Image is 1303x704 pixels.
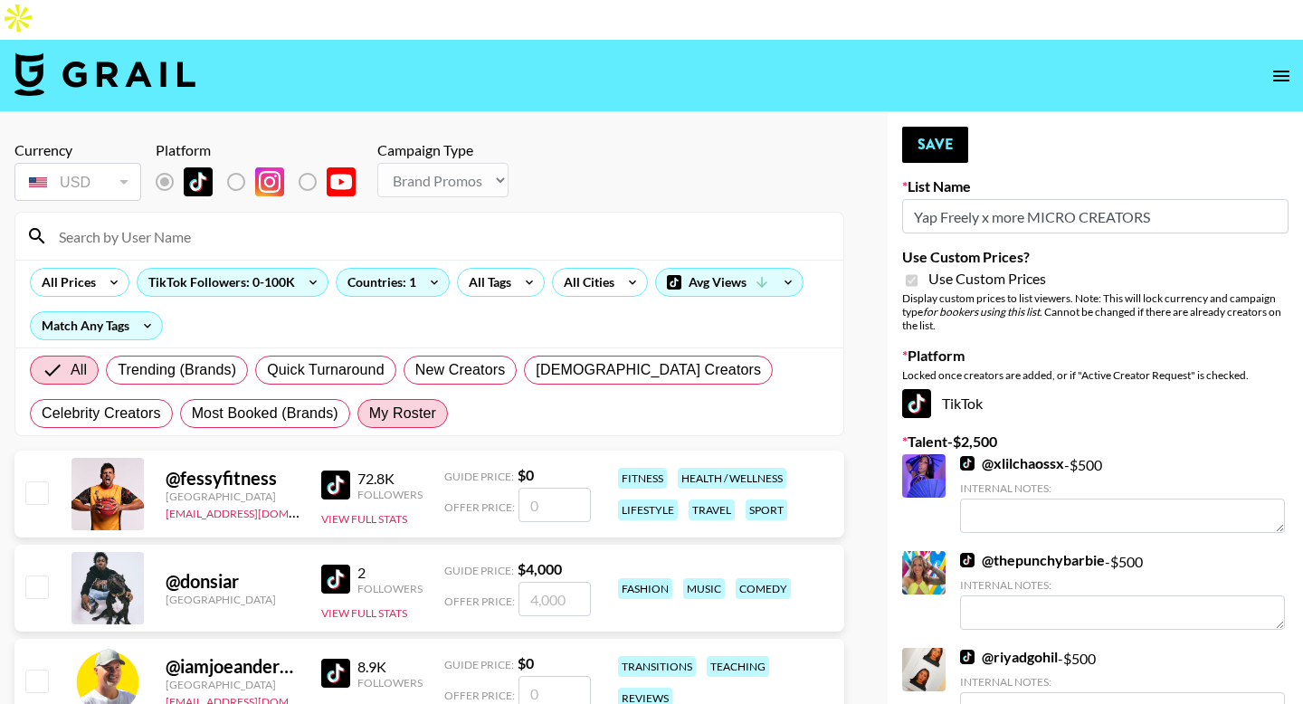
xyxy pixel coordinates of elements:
[357,658,423,676] div: 8.9K
[166,490,300,503] div: [GEOGRAPHIC_DATA]
[321,471,350,499] img: TikTok
[166,593,300,606] div: [GEOGRAPHIC_DATA]
[902,433,1289,451] label: Talent - $ 2,500
[536,359,761,381] span: [DEMOGRAPHIC_DATA] Creators
[444,500,515,514] span: Offer Price:
[444,658,514,671] span: Guide Price:
[48,222,832,251] input: Search by User Name
[707,656,769,677] div: teaching
[369,403,436,424] span: My Roster
[736,578,791,599] div: comedy
[689,499,735,520] div: travel
[902,248,1289,266] label: Use Custom Prices?
[156,163,370,201] div: List locked to TikTok.
[166,503,347,520] a: [EMAIL_ADDRESS][DOMAIN_NAME]
[928,270,1046,288] span: Use Custom Prices
[902,347,1289,365] label: Platform
[14,141,141,159] div: Currency
[902,389,931,418] img: TikTok
[138,269,328,296] div: TikTok Followers: 0-100K
[14,159,141,205] div: Currency is locked to USD
[444,564,514,577] span: Guide Price:
[357,582,423,595] div: Followers
[960,454,1285,533] div: - $ 500
[166,570,300,593] div: @ donsiar
[184,167,213,196] img: TikTok
[31,269,100,296] div: All Prices
[656,269,803,296] div: Avg Views
[42,403,161,424] span: Celebrity Creators
[267,359,385,381] span: Quick Turnaround
[166,655,300,678] div: @ iamjoeanderson
[327,167,356,196] img: YouTube
[618,468,667,489] div: fitness
[166,678,300,691] div: [GEOGRAPHIC_DATA]
[415,359,506,381] span: New Creators
[518,466,534,483] strong: $ 0
[377,141,509,159] div: Campaign Type
[553,269,618,296] div: All Cities
[321,659,350,688] img: TikTok
[960,456,975,471] img: TikTok
[156,141,370,159] div: Platform
[458,269,515,296] div: All Tags
[902,127,968,163] button: Save
[518,582,591,616] input: 4,000
[18,166,138,198] div: USD
[960,551,1285,630] div: - $ 500
[166,467,300,490] div: @ fessyfitness
[923,305,1040,319] em: for bookers using this list
[337,269,449,296] div: Countries: 1
[618,656,696,677] div: transitions
[960,551,1105,569] a: @thepunchybarbie
[618,578,672,599] div: fashion
[444,595,515,608] span: Offer Price:
[678,468,786,489] div: health / wellness
[14,52,195,96] img: Grail Talent
[618,499,678,520] div: lifestyle
[357,676,423,690] div: Followers
[746,499,787,520] div: sport
[960,650,975,664] img: TikTok
[71,359,87,381] span: All
[902,291,1289,332] div: Display custom prices to list viewers. Note: This will lock currency and campaign type . Cannot b...
[321,565,350,594] img: TikTok
[902,177,1289,195] label: List Name
[444,689,515,702] span: Offer Price:
[357,488,423,501] div: Followers
[357,470,423,488] div: 72.8K
[960,675,1285,689] div: Internal Notes:
[118,359,236,381] span: Trending (Brands)
[960,553,975,567] img: TikTok
[518,488,591,522] input: 0
[960,454,1064,472] a: @xlilchaossx
[321,606,407,620] button: View Full Stats
[683,578,725,599] div: music
[960,648,1058,666] a: @riyadgohil
[255,167,284,196] img: Instagram
[1263,58,1299,94] button: open drawer
[518,560,562,577] strong: $ 4,000
[902,389,1289,418] div: TikTok
[444,470,514,483] span: Guide Price:
[321,512,407,526] button: View Full Stats
[960,578,1285,592] div: Internal Notes:
[902,368,1289,382] div: Locked once creators are added, or if "Active Creator Request" is checked.
[518,654,534,671] strong: $ 0
[357,564,423,582] div: 2
[192,403,338,424] span: Most Booked (Brands)
[31,312,162,339] div: Match Any Tags
[960,481,1285,495] div: Internal Notes:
